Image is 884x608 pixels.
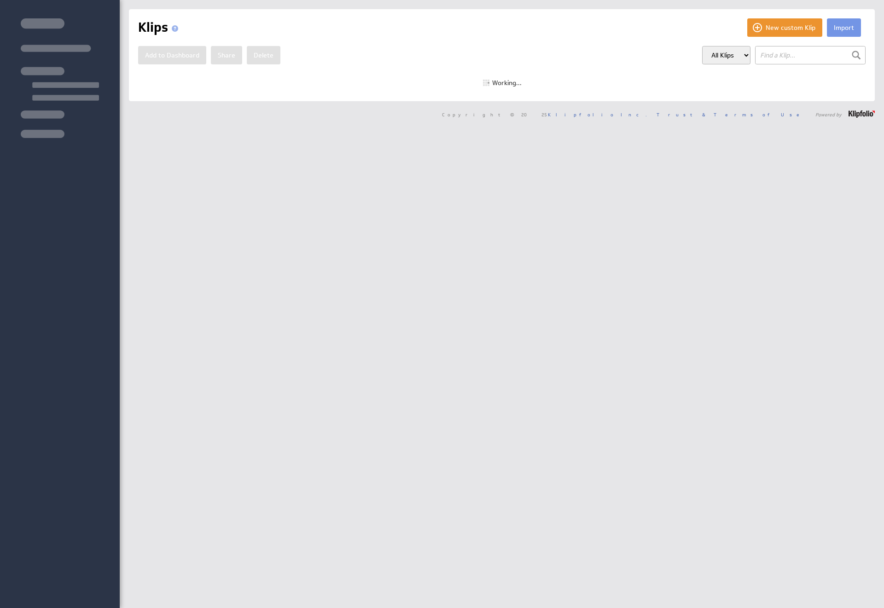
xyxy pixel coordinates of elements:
[138,46,206,64] button: Add to Dashboard
[657,111,806,118] a: Trust & Terms of Use
[21,18,99,138] img: skeleton-sidenav.svg
[138,18,182,37] h1: Klips
[815,112,842,117] span: Powered by
[827,18,861,37] button: Import
[747,18,822,37] button: New custom Klip
[483,80,522,86] div: Working...
[548,111,647,118] a: Klipfolio Inc.
[849,110,875,118] img: logo-footer.png
[247,46,280,64] button: Delete
[755,46,866,64] input: Find a Klip...
[211,46,242,64] button: Share
[442,112,647,117] span: Copyright © 2025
